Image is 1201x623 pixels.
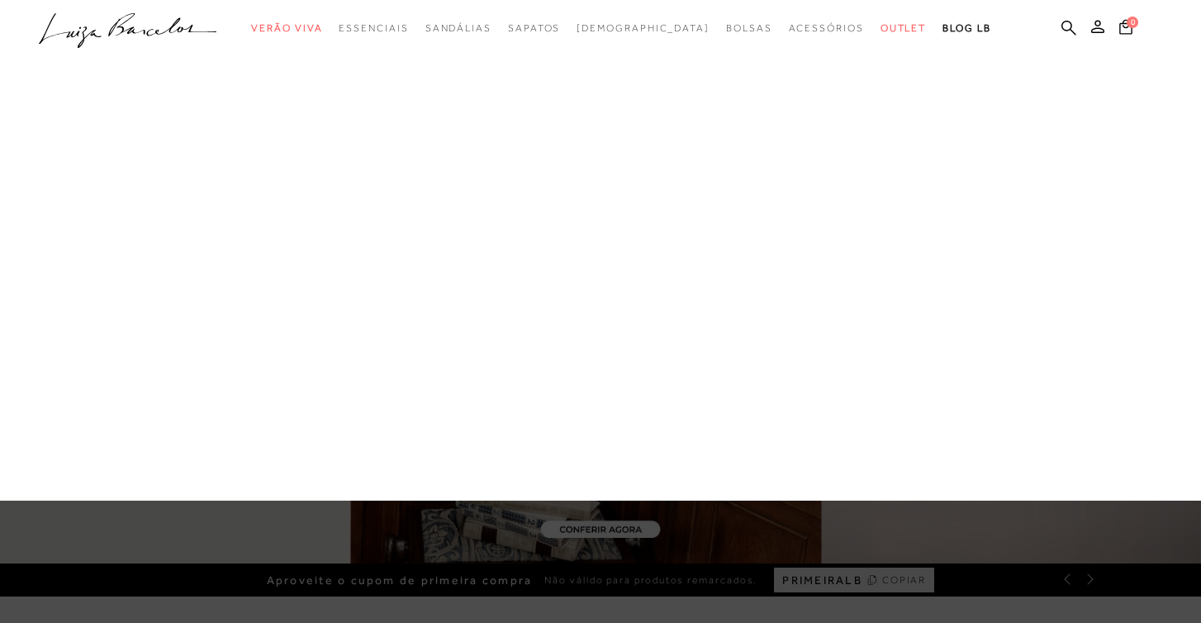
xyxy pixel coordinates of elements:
span: Sapatos [508,22,560,34]
a: BLOG LB [942,13,990,44]
span: [DEMOGRAPHIC_DATA] [577,22,710,34]
span: 0 [1127,17,1138,28]
span: Outlet [881,22,927,34]
a: categoryNavScreenReaderText [789,13,864,44]
button: 0 [1114,18,1137,40]
a: categoryNavScreenReaderText [251,13,322,44]
span: BLOG LB [942,22,990,34]
a: categoryNavScreenReaderText [508,13,560,44]
span: Verão Viva [251,22,322,34]
a: categoryNavScreenReaderText [726,13,772,44]
span: Sandálias [425,22,491,34]
a: categoryNavScreenReaderText [881,13,927,44]
span: Bolsas [726,22,772,34]
a: categoryNavScreenReaderText [339,13,408,44]
a: noSubCategoriesText [577,13,710,44]
span: Acessórios [789,22,864,34]
span: Essenciais [339,22,408,34]
a: categoryNavScreenReaderText [425,13,491,44]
